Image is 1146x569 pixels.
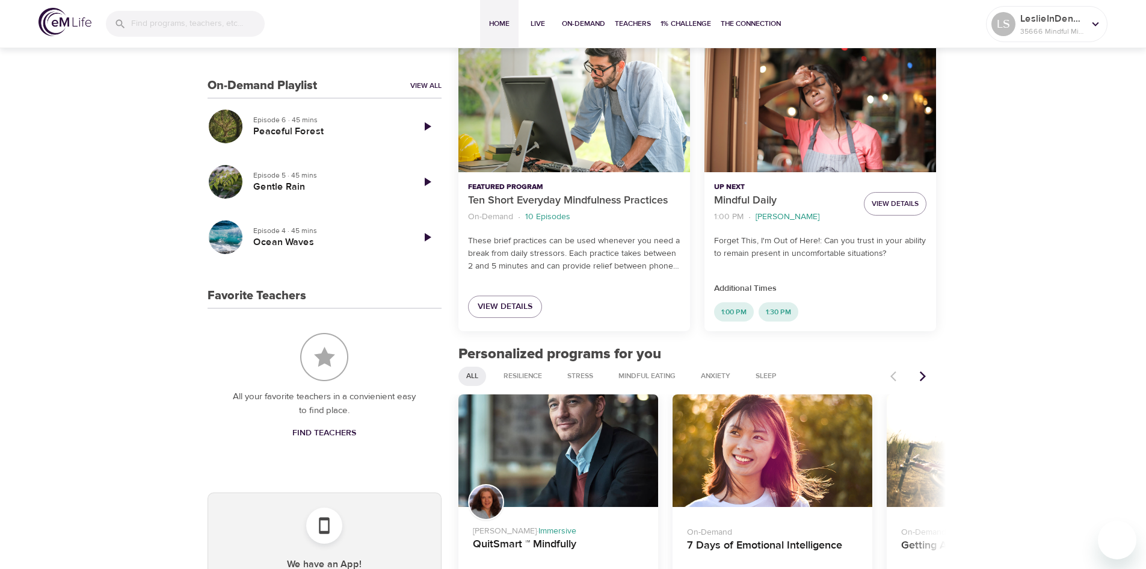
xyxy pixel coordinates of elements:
[300,333,348,381] img: Favorite Teachers
[496,371,549,381] span: Resilience
[714,209,854,225] nav: breadcrumb
[748,367,784,386] div: Sleep
[694,371,738,381] span: Anxiety
[288,422,361,444] a: Find Teachers
[756,211,819,223] p: [PERSON_NAME]
[714,182,854,193] p: Up Next
[458,346,937,363] h2: Personalized programs for you
[253,236,403,249] h5: Ocean Waves
[872,197,919,210] span: View Details
[468,182,680,193] p: Featured Program
[208,79,317,93] h3: On-Demand Playlist
[991,12,1015,36] div: LS
[714,307,754,317] span: 1:00 PM
[748,371,784,381] span: Sleep
[661,17,711,30] span: 1% Challenge
[292,426,356,441] span: Find Teachers
[485,17,514,30] span: Home
[458,367,486,386] div: All
[496,367,550,386] div: Resilience
[714,211,744,223] p: 1:00 PM
[721,17,781,30] span: The Connection
[673,394,872,507] button: 7 Days of Emotional Intelligence
[714,193,854,209] p: Mindful Daily
[615,17,651,30] span: Teachers
[253,181,403,193] h5: Gentle Rain
[208,219,244,255] button: Ocean Waves
[468,296,542,318] a: View Details
[459,371,485,381] span: All
[887,394,1086,507] button: Getting Active
[468,209,680,225] nav: breadcrumb
[478,299,532,314] span: View Details
[693,367,738,386] div: Anxiety
[560,371,600,381] span: Stress
[687,539,858,568] h4: 7 Days of Emotional Intelligence
[559,367,601,386] div: Stress
[518,209,520,225] li: ·
[1020,11,1084,26] p: LeslieInDenver
[473,520,644,538] p: [PERSON_NAME] ·
[253,170,403,181] p: Episode 5 · 45 mins
[714,302,754,322] div: 1:00 PM
[714,282,926,295] p: Additional Times
[901,521,1072,539] p: On-Demand
[714,235,926,260] p: Forget This, I'm Out of Here!: Can you trust in your ability to remain present in uncomfortable s...
[39,8,91,36] img: logo
[1098,521,1136,559] iframe: Button to launch messaging window
[458,42,690,173] button: Ten Short Everyday Mindfulness Practices
[413,167,442,196] a: Play Episode
[759,307,798,317] span: 1:30 PM
[704,42,936,173] button: Mindful Daily
[611,371,683,381] span: Mindful Eating
[253,114,403,125] p: Episode 6 · 45 mins
[208,289,306,303] h3: Favorite Teachers
[413,112,442,141] a: Play Episode
[468,235,680,273] p: These brief practices can be used whenever you need a break from daily stressors. Each practice t...
[208,164,244,200] button: Gentle Rain
[410,81,442,91] a: View All
[611,367,683,386] div: Mindful Eating
[864,192,926,216] button: View Details
[131,11,265,37] input: Find programs, teachers, etc...
[468,211,513,223] p: On-Demand
[748,209,751,225] li: ·
[473,538,644,567] h4: QuitSmart ™ Mindfully
[468,193,680,209] p: Ten Short Everyday Mindfulness Practices
[687,521,858,539] p: On-Demand
[759,302,798,322] div: 1:30 PM
[901,539,1072,568] h4: Getting Active
[1020,26,1084,37] p: 35666 Mindful Minutes
[525,211,570,223] p: 10 Episodes
[232,390,417,417] p: All your favorite teachers in a convienient easy to find place.
[458,394,658,507] button: QuitSmart ™ Mindfully
[253,225,403,236] p: Episode 4 · 45 mins
[910,363,936,390] button: Next items
[253,125,403,138] h5: Peaceful Forest
[523,17,552,30] span: Live
[538,526,576,536] span: Immersive
[562,17,605,30] span: On-Demand
[413,223,442,252] a: Play Episode
[208,108,244,145] button: Peaceful Forest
